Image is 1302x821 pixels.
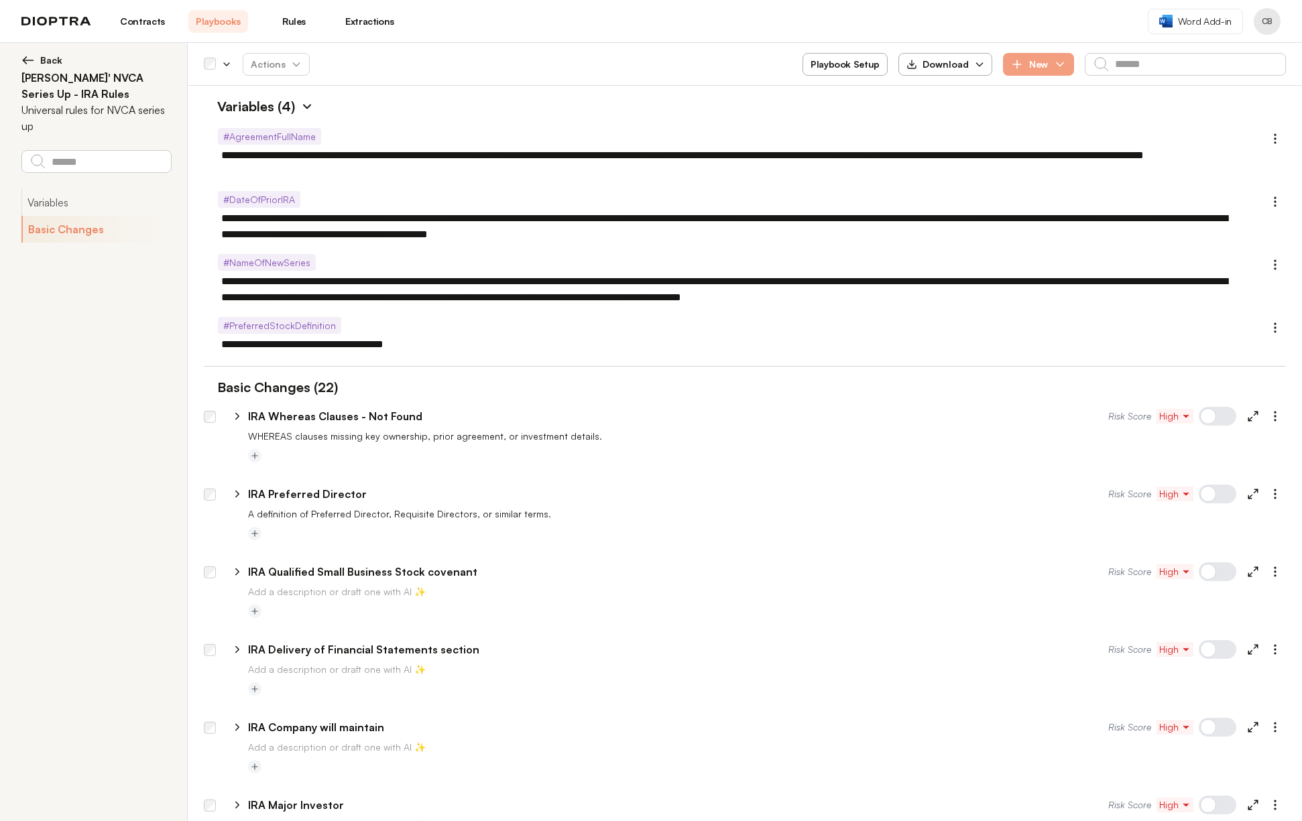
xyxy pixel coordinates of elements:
div: Download [906,58,969,71]
button: Add tag [248,682,261,696]
span: High [1159,720,1191,734]
button: High [1157,642,1193,657]
span: High [1159,409,1191,423]
p: WHEREAS clauses missing key ownership, prior agreement, or investment details. [248,430,1286,443]
img: word [1159,15,1173,27]
button: Add tag [248,760,261,773]
button: New [1003,53,1074,76]
a: Contracts [113,10,172,33]
p: IRA Company will maintain [248,719,384,735]
p: Universal rules for NVCA series up [21,102,171,134]
p: IRA Whereas Clauses - Not Found [248,408,422,424]
span: Risk Score [1108,720,1151,734]
span: # PreferredStockDefinition [218,317,341,334]
span: Actions [240,52,312,76]
p: IRA Preferred Director [248,486,367,502]
p: A definition of Preferred Director, Requisite Directors, or similar terms. [248,507,1286,521]
button: Back [21,54,171,67]
a: Rules [264,10,324,33]
span: Add a description or draft one with AI ✨ [248,741,426,753]
button: Add tag [248,527,261,540]
span: Add a description or draft one with AI ✨ [248,586,426,597]
span: Risk Score [1108,798,1151,812]
button: High [1157,720,1193,735]
img: left arrow [21,54,35,67]
p: IRA Delivery of Financial Statements section [248,641,479,657]
img: logo [21,17,91,26]
span: Risk Score [1108,643,1151,656]
a: Extractions [340,10,400,33]
button: High [1157,409,1193,424]
button: Variables [21,189,171,216]
span: # NameOfNewSeries [218,254,316,271]
h1: Basic Changes (22) [204,377,338,397]
button: Actions [243,53,310,76]
h2: [PERSON_NAME]' NVCA Series Up - IRA Rules [21,70,171,102]
span: # AgreementFullName [218,128,321,145]
span: Back [40,54,62,67]
span: High [1159,565,1191,578]
span: Add a description or draft one with AI ✨ [248,664,426,675]
span: High [1159,487,1191,501]
button: Add tag [248,449,261,462]
span: Risk Score [1108,565,1151,578]
span: Risk Score [1108,487,1151,501]
p: IRA Major Investor [248,797,344,813]
button: High [1157,564,1193,579]
button: Basic Changes [21,216,171,243]
span: Risk Score [1108,409,1151,423]
span: High [1159,798,1191,812]
a: Playbooks [188,10,248,33]
span: Word Add-in [1178,15,1232,28]
span: High [1159,643,1191,656]
button: High [1157,487,1193,501]
h1: Variables (4) [204,97,295,117]
span: # DateOfPriorIRA [218,191,300,208]
a: Word Add-in [1148,9,1243,34]
button: Playbook Setup [803,53,888,76]
p: IRA Qualified Small Business Stock covenant [248,564,477,580]
button: Download [898,53,992,76]
button: Add tag [248,605,261,618]
button: Profile menu [1254,8,1281,35]
button: High [1157,798,1193,812]
div: Select all [204,58,216,70]
img: Expand [300,100,314,113]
